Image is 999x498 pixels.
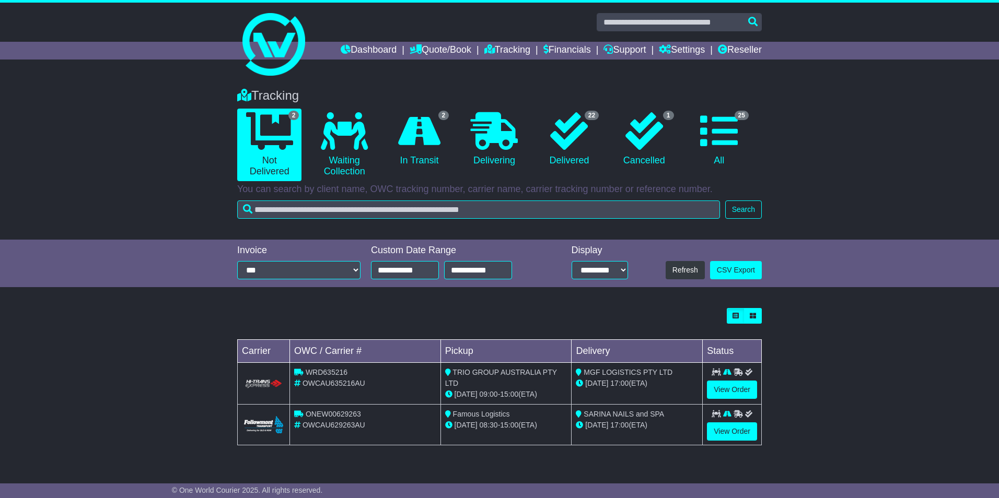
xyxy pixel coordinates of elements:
[484,42,530,60] a: Tracking
[480,421,498,429] span: 08:30
[290,340,441,363] td: OWC / Carrier #
[445,368,557,387] span: TRIO GROUP AUSTRALIA PTY LTD
[710,261,762,279] a: CSV Export
[585,379,608,387] span: [DATE]
[455,421,478,429] span: [DATE]
[543,42,591,60] a: Financials
[584,368,672,376] span: MGF LOGISTICS PTY LTD
[288,111,299,120] span: 2
[603,42,646,60] a: Support
[341,42,397,60] a: Dashboard
[718,42,762,60] a: Reseller
[453,410,510,418] span: Famous Logistics
[687,109,751,170] a: 25 All
[703,340,762,363] td: Status
[312,109,376,181] a: Waiting Collection
[387,109,451,170] a: 2 In Transit
[238,340,290,363] td: Carrier
[572,340,703,363] td: Delivery
[306,410,361,418] span: ONEW00629263
[445,389,567,400] div: - (ETA)
[455,390,478,398] span: [DATE]
[232,88,767,103] div: Tracking
[440,340,572,363] td: Pickup
[585,421,608,429] span: [DATE]
[707,422,757,441] a: View Order
[462,109,526,170] a: Delivering
[306,368,347,376] span: WRD635216
[172,486,323,494] span: © One World Courier 2025. All rights reserved.
[610,421,629,429] span: 17:00
[663,111,674,120] span: 1
[572,245,628,256] div: Display
[585,111,599,120] span: 22
[500,421,518,429] span: 15:00
[237,184,762,195] p: You can search by client name, OWC tracking number, carrier name, carrier tracking number or refe...
[576,378,698,389] div: (ETA)
[659,42,705,60] a: Settings
[735,111,749,120] span: 25
[584,410,664,418] span: SARINA NAILS and SPA
[410,42,471,60] a: Quote/Book
[480,390,498,398] span: 09:00
[303,421,365,429] span: OWCAU629263AU
[576,420,698,431] div: (ETA)
[707,381,757,399] a: View Order
[237,245,361,256] div: Invoice
[438,111,449,120] span: 2
[725,200,762,219] button: Search
[666,261,705,279] button: Refresh
[303,379,365,387] span: OWCAU635216AU
[237,109,301,181] a: 2 Not Delivered
[500,390,518,398] span: 15:00
[612,109,676,170] a: 1 Cancelled
[537,109,601,170] a: 22 Delivered
[610,379,629,387] span: 17:00
[371,245,539,256] div: Custom Date Range
[244,379,283,389] img: HiTrans.png
[445,420,567,431] div: - (ETA)
[244,416,283,433] img: Followmont_Transport.png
